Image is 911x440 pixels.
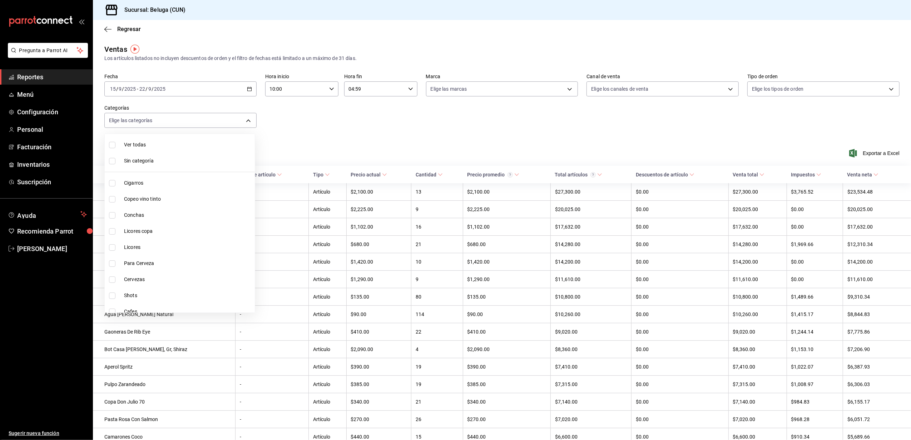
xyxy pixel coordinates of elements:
span: Conchas [124,211,252,219]
img: Tooltip marker [130,45,139,54]
span: Cigarros [124,179,252,187]
span: Ver todas [124,141,252,149]
span: Licores [124,244,252,251]
span: Licores copa [124,227,252,235]
span: Copeo vino tinto [124,195,252,203]
span: Cervezas [124,276,252,283]
span: Shots [124,292,252,299]
span: Sin categoría [124,157,252,165]
span: Cafes [124,308,252,315]
span: Para Cerveza [124,260,252,267]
